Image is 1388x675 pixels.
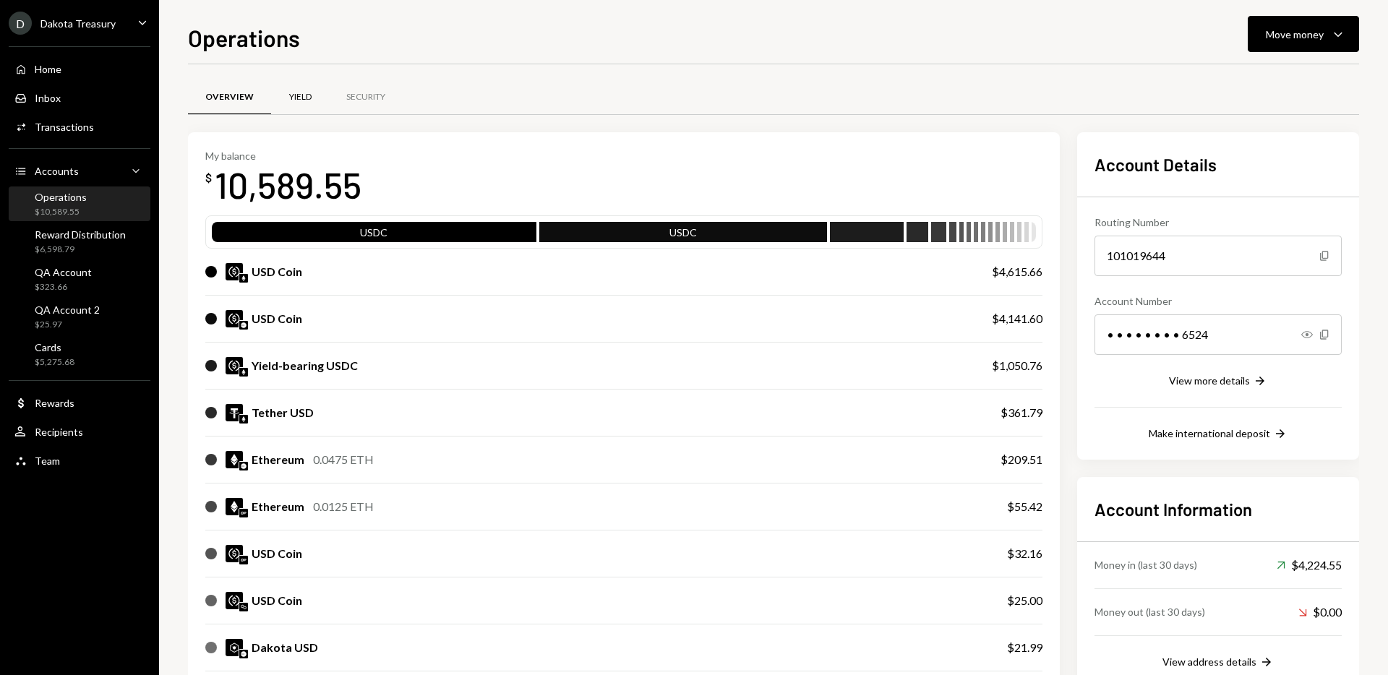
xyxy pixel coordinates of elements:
[1094,557,1197,572] div: Money in (last 30 days)
[1094,215,1342,230] div: Routing Number
[252,263,302,280] div: USD Coin
[35,228,126,241] div: Reward Distribution
[252,357,358,374] div: Yield-bearing USDC
[9,390,150,416] a: Rewards
[252,639,318,656] div: Dakota USD
[226,263,243,280] img: USDC
[226,592,243,609] img: USDC
[9,85,150,111] a: Inbox
[205,91,254,103] div: Overview
[35,426,83,438] div: Recipients
[35,63,61,75] div: Home
[226,451,243,468] img: ETH
[239,650,248,658] img: base-mainnet
[252,310,302,327] div: USD Coin
[226,404,243,421] img: USDT
[1094,152,1342,176] h2: Account Details
[1094,293,1342,309] div: Account Number
[239,321,248,330] img: base-mainnet
[188,79,271,116] a: Overview
[188,23,300,52] h1: Operations
[1094,314,1342,355] div: • • • • • • • • 6524
[1001,404,1042,421] div: $361.79
[1001,451,1042,468] div: $209.51
[313,451,374,468] div: 0.0475 ETH
[35,206,87,218] div: $10,589.55
[1162,655,1274,671] button: View address details
[226,498,243,515] img: ETH
[239,603,248,611] img: polygon-mainnet
[205,171,212,185] div: $
[1094,236,1342,276] div: 101019644
[313,498,374,515] div: 0.0125 ETH
[539,225,827,245] div: USDC
[1007,545,1042,562] div: $32.16
[35,165,79,177] div: Accounts
[271,79,329,116] a: Yield
[35,319,100,331] div: $25.97
[35,266,92,278] div: QA Account
[9,447,150,473] a: Team
[35,281,92,293] div: $323.66
[35,304,100,316] div: QA Account 2
[40,17,116,30] div: Dakota Treasury
[252,451,304,468] div: Ethereum
[1007,592,1042,609] div: $25.00
[992,357,1042,374] div: $1,050.76
[1277,556,1342,574] div: $4,224.55
[252,592,302,609] div: USD Coin
[1007,498,1042,515] div: $55.42
[35,397,74,409] div: Rewards
[252,498,304,515] div: Ethereum
[9,337,150,371] a: Cards$5,275.68
[226,545,243,562] img: USDC
[35,191,87,203] div: Operations
[215,162,361,207] div: 10,589.55
[239,509,248,517] img: optimism-mainnet
[226,357,243,374] img: USDC
[239,462,248,470] img: base-mainnet
[35,356,74,369] div: $5,275.68
[329,79,403,116] a: Security
[9,113,150,139] a: Transactions
[226,310,243,327] img: USDC
[1248,16,1359,52] button: Move money
[35,121,94,133] div: Transactions
[1007,639,1042,656] div: $21.99
[9,224,150,259] a: Reward Distribution$6,598.79
[1169,374,1250,387] div: View more details
[346,91,385,103] div: Security
[252,545,302,562] div: USD Coin
[1149,427,1270,439] div: Make international deposit
[1094,604,1205,619] div: Money out (last 30 days)
[992,263,1042,280] div: $4,615.66
[35,341,74,353] div: Cards
[212,225,536,245] div: USDC
[9,418,150,444] a: Recipients
[239,274,248,283] img: ethereum-mainnet
[35,92,61,104] div: Inbox
[226,639,243,656] img: DKUSD
[1298,603,1342,621] div: $0.00
[35,455,60,467] div: Team
[1169,374,1267,390] button: View more details
[289,91,312,103] div: Yield
[9,186,150,221] a: Operations$10,589.55
[1149,426,1288,442] button: Make international deposit
[35,244,126,256] div: $6,598.79
[252,404,314,421] div: Tether USD
[239,368,248,377] img: ethereum-mainnet
[1162,655,1256,668] div: View address details
[1266,27,1324,42] div: Move money
[239,415,248,424] img: ethereum-mainnet
[239,556,248,564] img: optimism-mainnet
[9,262,150,296] a: QA Account$323.66
[992,310,1042,327] div: $4,141.60
[9,299,150,334] a: QA Account 2$25.97
[1094,497,1342,521] h2: Account Information
[9,56,150,82] a: Home
[205,150,361,162] div: My balance
[9,12,32,35] div: D
[9,158,150,184] a: Accounts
